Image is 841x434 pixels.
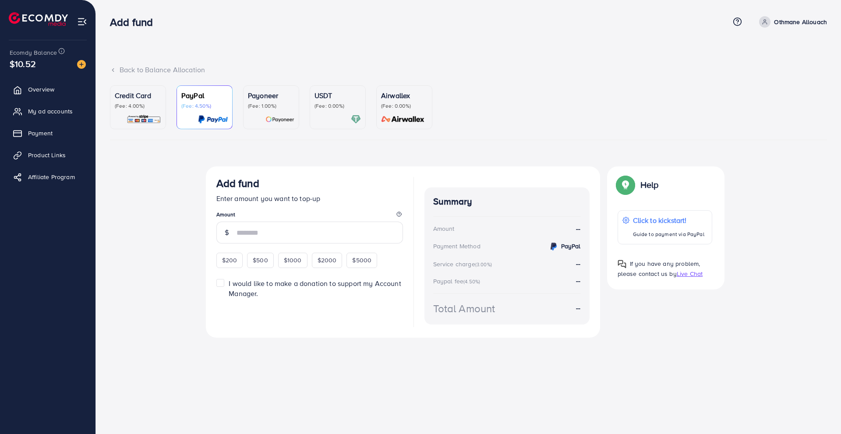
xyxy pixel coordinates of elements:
span: $5000 [352,256,371,265]
img: menu [77,17,87,27]
img: credit [548,241,559,252]
a: Payment [7,124,89,142]
span: Ecomdy Balance [10,48,57,57]
p: Guide to payment via PayPal [633,229,704,240]
a: Overview [7,81,89,98]
iframe: Chat [804,395,834,427]
p: Click to kickstart! [633,215,704,226]
span: Affiliate Program [28,173,75,181]
a: Othmane Allouach [756,16,827,28]
p: (Fee: 4.00%) [115,102,161,109]
div: Back to Balance Allocation [110,65,827,75]
a: Product Links [7,146,89,164]
h3: Add fund [110,16,160,28]
p: USDT [314,90,361,101]
p: (Fee: 1.00%) [248,102,294,109]
div: Service charge [433,260,495,268]
p: Payoneer [248,90,294,101]
small: (3.00%) [475,261,492,268]
div: Paypal fee [433,277,483,286]
p: (Fee: 0.00%) [381,102,428,109]
span: Product Links [28,151,66,159]
span: $10.52 [10,57,36,70]
div: Amount [433,224,455,233]
img: card [378,114,428,124]
span: I would like to make a donation to support my Account Manager. [229,279,401,298]
span: Payment [28,129,53,138]
a: My ad accounts [7,102,89,120]
p: (Fee: 4.50%) [181,102,228,109]
legend: Amount [216,211,403,222]
img: Popup guide [618,177,633,193]
p: Help [640,180,659,190]
p: (Fee: 0.00%) [314,102,361,109]
strong: -- [576,303,580,313]
span: Overview [28,85,54,94]
span: Live Chat [677,269,703,278]
div: Payment Method [433,242,481,251]
span: $2000 [318,256,337,265]
strong: -- [576,259,580,268]
img: card [127,114,161,124]
p: Credit Card [115,90,161,101]
a: Affiliate Program [7,168,89,186]
span: $200 [222,256,237,265]
strong: -- [576,276,580,286]
p: Othmane Allouach [774,17,827,27]
img: Popup guide [618,260,626,268]
span: $500 [253,256,268,265]
h4: Summary [433,196,581,207]
strong: PayPal [561,242,581,251]
h3: Add fund [216,177,259,190]
span: My ad accounts [28,107,73,116]
span: If you have any problem, please contact us by [618,259,700,278]
span: $1000 [284,256,302,265]
p: Enter amount you want to top-up [216,193,403,204]
img: card [265,114,294,124]
img: image [77,60,86,69]
img: card [351,114,361,124]
img: card [198,114,228,124]
p: PayPal [181,90,228,101]
small: (4.50%) [463,278,480,285]
p: Airwallex [381,90,428,101]
strong: -- [576,224,580,234]
img: logo [9,12,68,26]
div: Total Amount [433,301,495,316]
